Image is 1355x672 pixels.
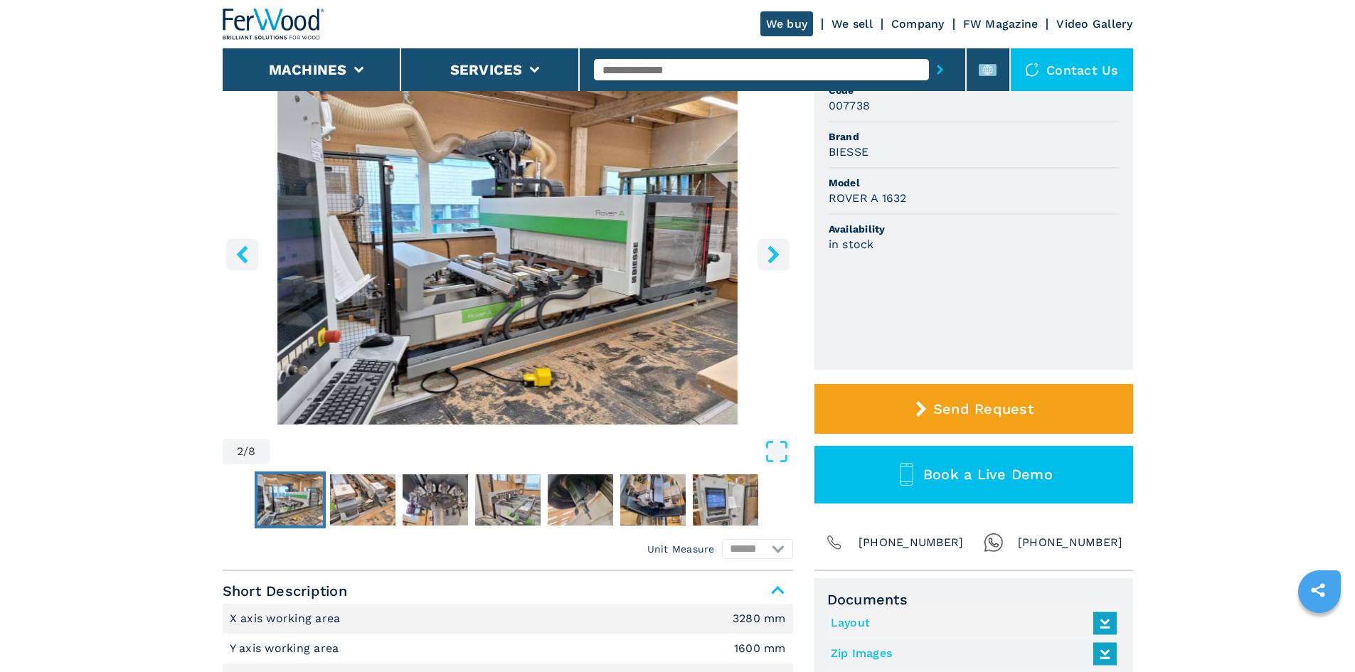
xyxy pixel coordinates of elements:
[733,613,786,624] em: 3280 mm
[1018,533,1123,553] span: [PHONE_NUMBER]
[223,80,793,425] div: Go to Slide 2
[223,80,793,425] img: 5 Axis CNC Routers BIESSE ROVER A 1632
[831,612,1110,635] a: Layout
[617,471,689,528] button: Go to Slide 7
[814,446,1133,503] button: Book a Live Demo
[548,474,613,526] img: 22c306ea9afda04f9b94f94207143c3a
[273,439,789,464] button: Open Fullscreen
[829,144,869,160] h3: BIESSE
[829,222,1119,236] span: Availability
[255,471,326,528] button: Go to Slide 2
[237,446,243,457] span: 2
[269,61,347,78] button: Machines
[829,129,1119,144] span: Brand
[223,578,793,604] span: Short Description
[248,446,255,457] span: 8
[243,446,248,457] span: /
[1295,608,1344,661] iframe: Chat
[226,238,258,270] button: left-button
[545,471,616,528] button: Go to Slide 6
[1300,572,1336,608] a: sharethis
[829,236,874,252] h3: in stock
[734,643,786,654] em: 1600 mm
[400,471,471,528] button: Go to Slide 4
[831,642,1110,666] a: Zip Images
[859,533,964,553] span: [PHONE_NUMBER]
[693,474,758,526] img: f4fc577108a9b5a526925d39a07e2c14
[984,533,1004,553] img: Whatsapp
[403,474,468,526] img: c08c98a00d09e44a8a454aa1c0a95560
[1056,17,1132,31] a: Video Gallery
[829,176,1119,190] span: Model
[929,53,951,86] button: submit-button
[330,474,395,526] img: 1b59e6375049546ecba501efe0279fd3
[831,17,873,31] a: We sell
[690,471,761,528] button: Go to Slide 8
[933,400,1033,417] span: Send Request
[223,471,793,528] nav: Thumbnail Navigation
[827,591,1120,608] span: Documents
[891,17,945,31] a: Company
[647,542,715,556] em: Unit Measure
[450,61,523,78] button: Services
[814,384,1133,434] button: Send Request
[223,9,325,40] img: Ferwood
[620,474,686,526] img: 7a279969bc4c99d804b8c0e6c5d66e2f
[829,97,871,114] h3: 007738
[963,17,1038,31] a: FW Magazine
[475,474,541,526] img: 790eabadfab26584390f808ab4728f87
[230,611,344,626] p: X axis working area
[230,641,343,656] p: Y axis working area
[472,471,543,528] button: Go to Slide 5
[1025,63,1039,77] img: Contact us
[824,533,844,553] img: Phone
[760,11,814,36] a: We buy
[923,466,1053,483] span: Book a Live Demo
[758,238,790,270] button: right-button
[829,190,907,206] h3: ROVER A 1632
[1011,48,1133,91] div: Contact us
[327,471,398,528] button: Go to Slide 3
[257,474,323,526] img: b7393234b5238f6ce9106d1f347444ee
